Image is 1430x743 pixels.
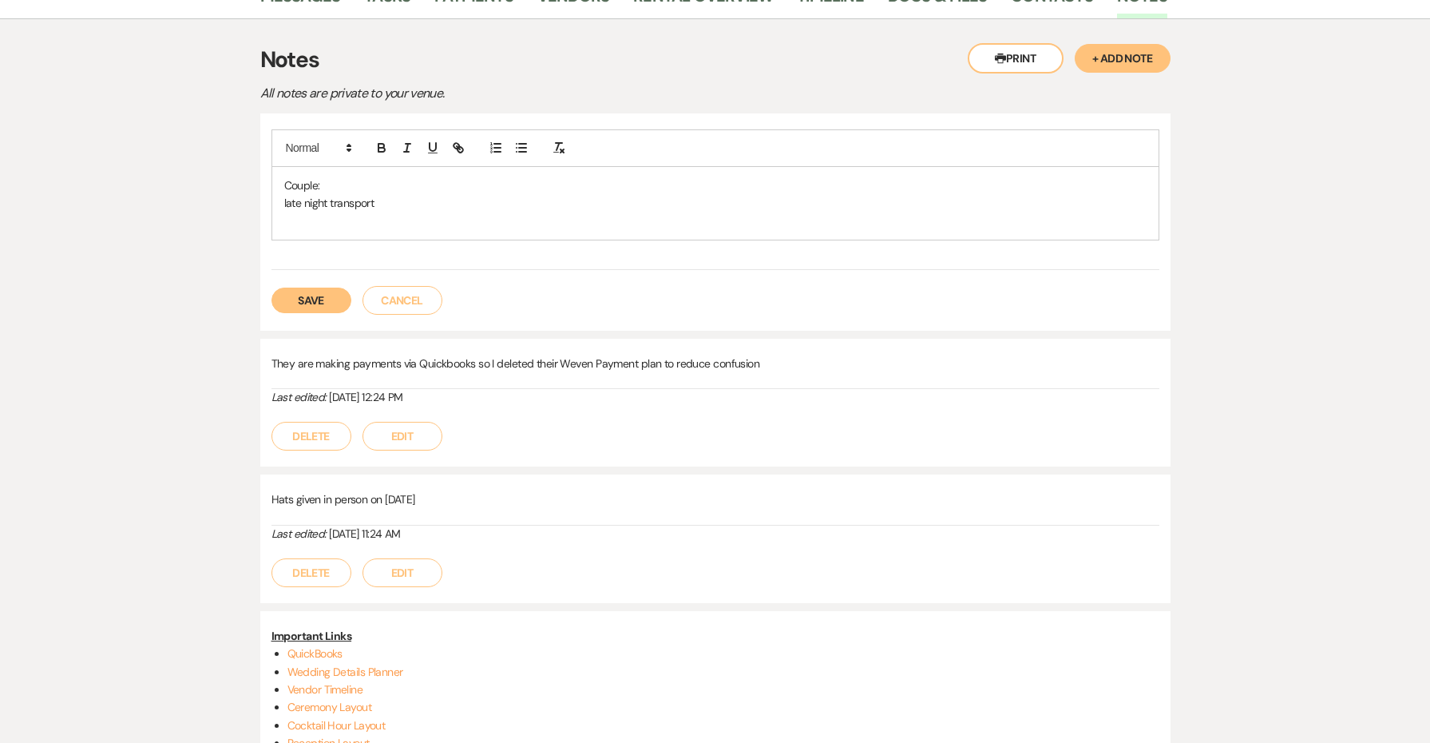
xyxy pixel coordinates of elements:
[260,43,1171,77] h3: Notes
[287,718,386,733] a: Cocktail Hour Layout
[287,682,363,697] a: Vendor Timeline
[271,390,327,404] i: Last edited:
[287,665,403,679] a: Wedding Details Planner
[271,558,351,587] button: Delete
[362,558,442,587] button: Edit
[271,526,1159,542] div: [DATE] 11:24 AM
[271,288,351,313] button: Save
[968,43,1064,74] button: Print
[362,422,442,451] button: Edit
[284,177,1147,194] p: Couple:
[271,491,1159,508] p: Hats given in person on [DATE]
[284,194,1147,212] p: late night transport
[271,389,1159,406] div: [DATE] 12:24 PM
[1075,44,1171,73] button: + Add Note
[287,700,372,714] a: Ceremony Layout
[271,526,327,541] i: Last edited:
[271,629,352,643] u: Important Links
[271,422,351,451] button: Delete
[260,83,819,104] p: All notes are private to your venue.
[362,286,442,315] button: Cancel
[287,646,343,661] a: QuickBooks
[271,355,1159,372] p: They are making payments via Quickbooks so I deleted their Weven Payment plan to reduce confusion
